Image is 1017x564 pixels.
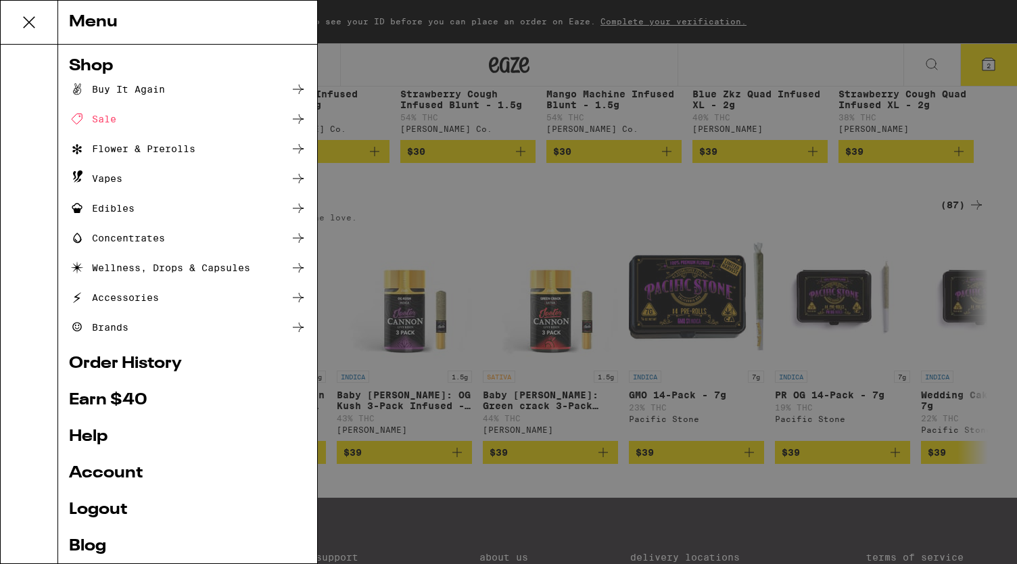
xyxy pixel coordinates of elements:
[69,260,306,276] a: Wellness, Drops & Capsules
[69,356,306,372] a: Order History
[69,170,122,187] div: Vapes
[58,1,317,45] div: Menu
[69,58,306,74] a: Shop
[69,289,306,306] a: Accessories
[69,465,306,481] a: Account
[69,200,135,216] div: Edibles
[69,81,306,97] a: Buy It Again
[69,111,116,127] div: Sale
[69,230,165,246] div: Concentrates
[69,200,306,216] a: Edibles
[69,538,306,555] a: Blog
[69,81,165,97] div: Buy It Again
[69,429,306,445] a: Help
[8,9,97,20] span: Hi. Need any help?
[69,319,128,335] div: Brands
[69,319,306,335] a: Brands
[69,111,306,127] a: Sale
[69,141,195,157] div: Flower & Prerolls
[69,260,250,276] div: Wellness, Drops & Capsules
[69,392,306,408] a: Earn $ 40
[69,502,306,518] a: Logout
[69,170,306,187] a: Vapes
[69,141,306,157] a: Flower & Prerolls
[69,289,159,306] div: Accessories
[69,230,306,246] a: Concentrates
